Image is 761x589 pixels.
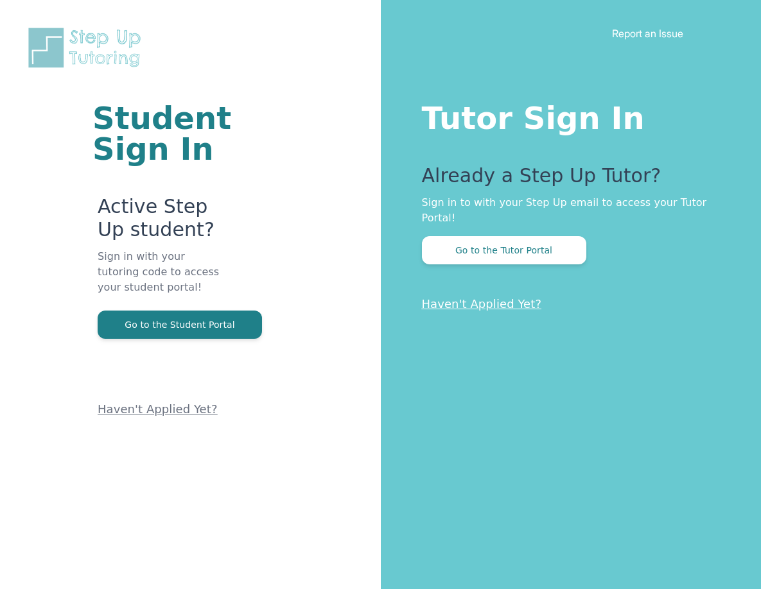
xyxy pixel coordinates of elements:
[612,27,683,40] a: Report an Issue
[98,402,218,416] a: Haven't Applied Yet?
[422,98,710,133] h1: Tutor Sign In
[26,26,149,70] img: Step Up Tutoring horizontal logo
[92,103,227,164] h1: Student Sign In
[98,249,227,311] p: Sign in with your tutoring code to access your student portal!
[422,164,710,195] p: Already a Step Up Tutor?
[422,195,710,226] p: Sign in to with your Step Up email to access your Tutor Portal!
[98,311,262,339] button: Go to the Student Portal
[98,318,262,330] a: Go to the Student Portal
[422,297,542,311] a: Haven't Applied Yet?
[422,236,586,264] button: Go to the Tutor Portal
[98,195,227,249] p: Active Step Up student?
[422,244,586,256] a: Go to the Tutor Portal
